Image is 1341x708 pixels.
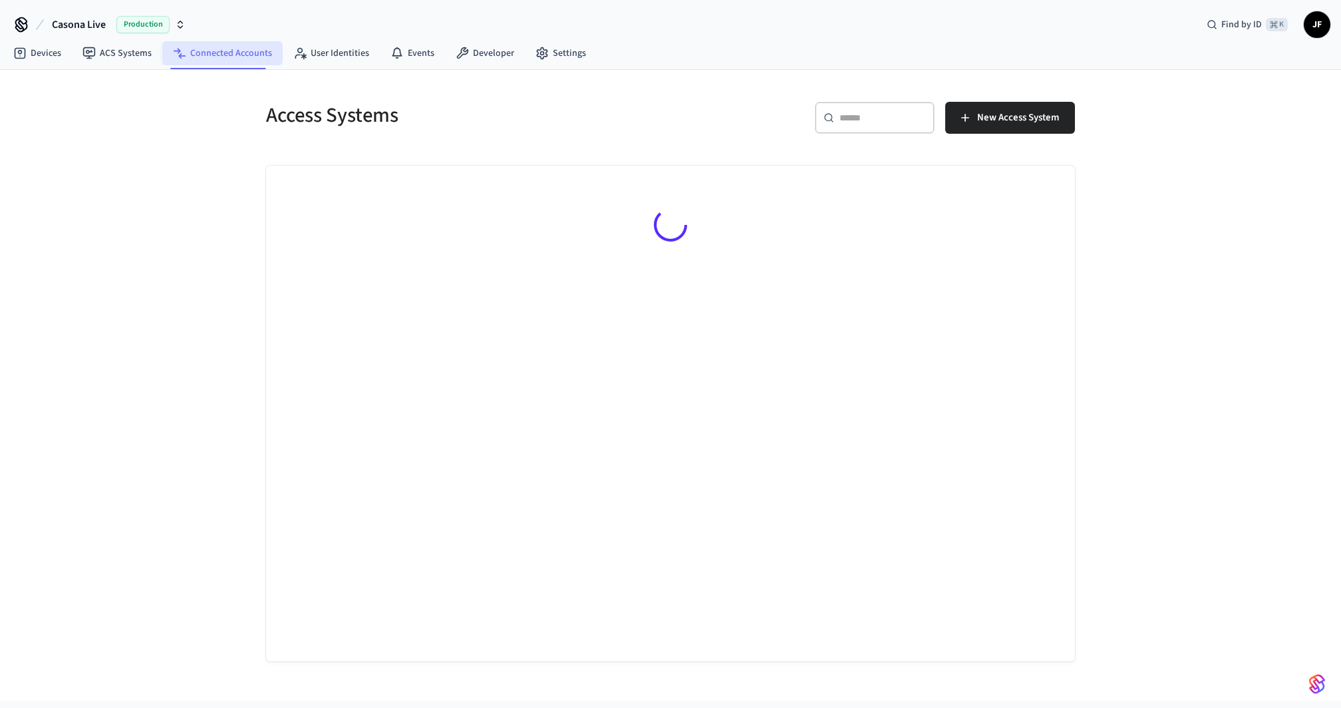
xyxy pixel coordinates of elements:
[1266,18,1288,31] span: ⌘ K
[162,41,283,65] a: Connected Accounts
[283,41,380,65] a: User Identities
[945,102,1075,134] button: New Access System
[116,16,170,33] span: Production
[380,41,445,65] a: Events
[445,41,525,65] a: Developer
[1221,18,1262,31] span: Find by ID
[1305,13,1329,37] span: JF
[1304,11,1330,38] button: JF
[977,109,1059,126] span: New Access System
[52,17,106,33] span: Casona Live
[1196,13,1298,37] div: Find by ID⌘ K
[72,41,162,65] a: ACS Systems
[525,41,597,65] a: Settings
[1309,673,1325,695] img: SeamLogoGradient.69752ec5.svg
[266,102,663,129] h5: Access Systems
[3,41,72,65] a: Devices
